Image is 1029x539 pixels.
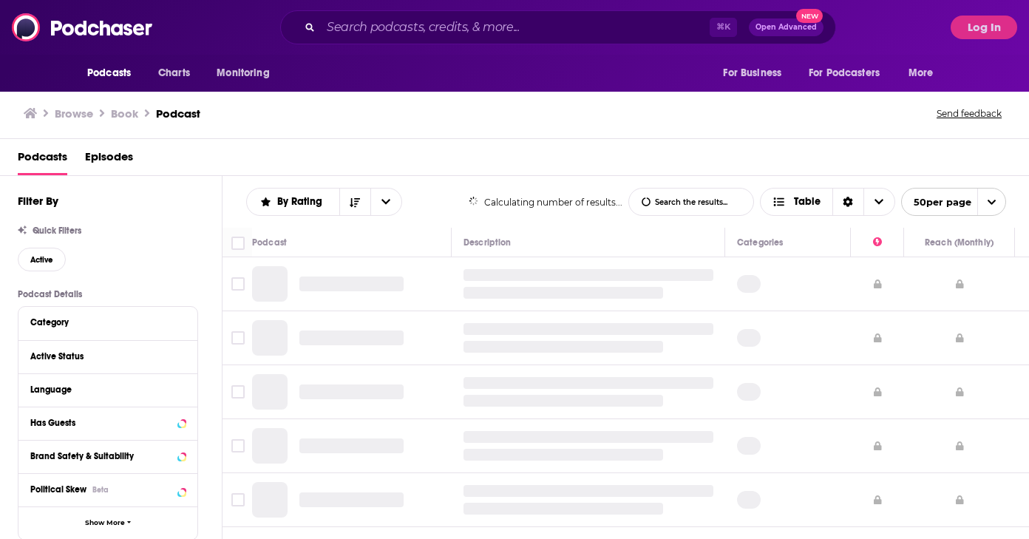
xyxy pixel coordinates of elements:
[85,145,133,175] a: Episodes
[713,59,800,87] button: open menu
[932,106,1006,121] button: Send feedback
[217,63,269,84] span: Monitoring
[799,59,901,87] button: open menu
[755,24,817,31] span: Open Advanced
[898,59,952,87] button: open menu
[796,9,823,23] span: New
[149,59,199,87] a: Charts
[30,317,176,328] div: Category
[158,63,190,84] span: Charts
[277,197,327,207] span: By Rating
[280,10,836,44] div: Search podcasts, credits, & more...
[902,191,971,214] span: 50 per page
[873,234,882,251] div: Power Score
[18,145,67,175] a: Podcasts
[30,380,186,399] button: Language
[749,18,823,36] button: Open AdvancedNew
[87,63,131,84] span: Podcasts
[92,485,109,495] div: Beta
[469,197,623,208] div: Calculating number of results...
[85,519,125,527] span: Show More
[832,189,863,215] div: Sort Direction
[231,493,245,506] span: Toggle select row
[370,189,401,215] button: open menu
[30,484,86,495] span: Political Skew
[231,331,245,345] span: Toggle select row
[809,63,880,84] span: For Podcasters
[901,188,1006,216] button: open menu
[339,189,370,215] button: Sort Direction
[30,413,186,432] button: Has Guests
[206,59,288,87] button: open menu
[30,313,186,331] button: Category
[18,248,66,271] button: Active
[794,197,821,207] span: Table
[463,234,511,251] div: Description
[951,16,1017,39] button: Log In
[723,63,781,84] span: For Business
[231,385,245,399] span: Toggle select row
[710,18,737,37] span: ⌘ K
[30,347,186,365] button: Active Status
[246,188,402,216] h2: Choose List sort
[12,13,154,41] img: Podchaser - Follow, Share and Rate Podcasts
[231,439,245,452] span: Toggle select row
[33,226,81,236] span: Quick Filters
[760,188,895,216] button: Choose View
[231,277,245,291] span: Toggle select row
[30,418,173,428] div: Has Guests
[30,451,173,461] div: Brand Safety & Suitability
[18,289,198,299] p: Podcast Details
[247,197,339,207] button: open menu
[30,384,176,395] div: Language
[30,480,186,498] button: Political SkewBeta
[30,351,176,362] div: Active Status
[321,16,710,39] input: Search podcasts, credits, & more...
[55,106,93,121] a: Browse
[737,234,783,251] div: Categories
[111,106,138,121] h1: Book
[77,59,150,87] button: open menu
[156,106,200,121] h3: Podcast
[30,447,186,465] button: Brand Safety & Suitability
[18,194,58,208] h2: Filter By
[925,234,994,251] div: Reach (Monthly)
[909,63,934,84] span: More
[30,256,53,264] span: Active
[252,234,287,251] div: Podcast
